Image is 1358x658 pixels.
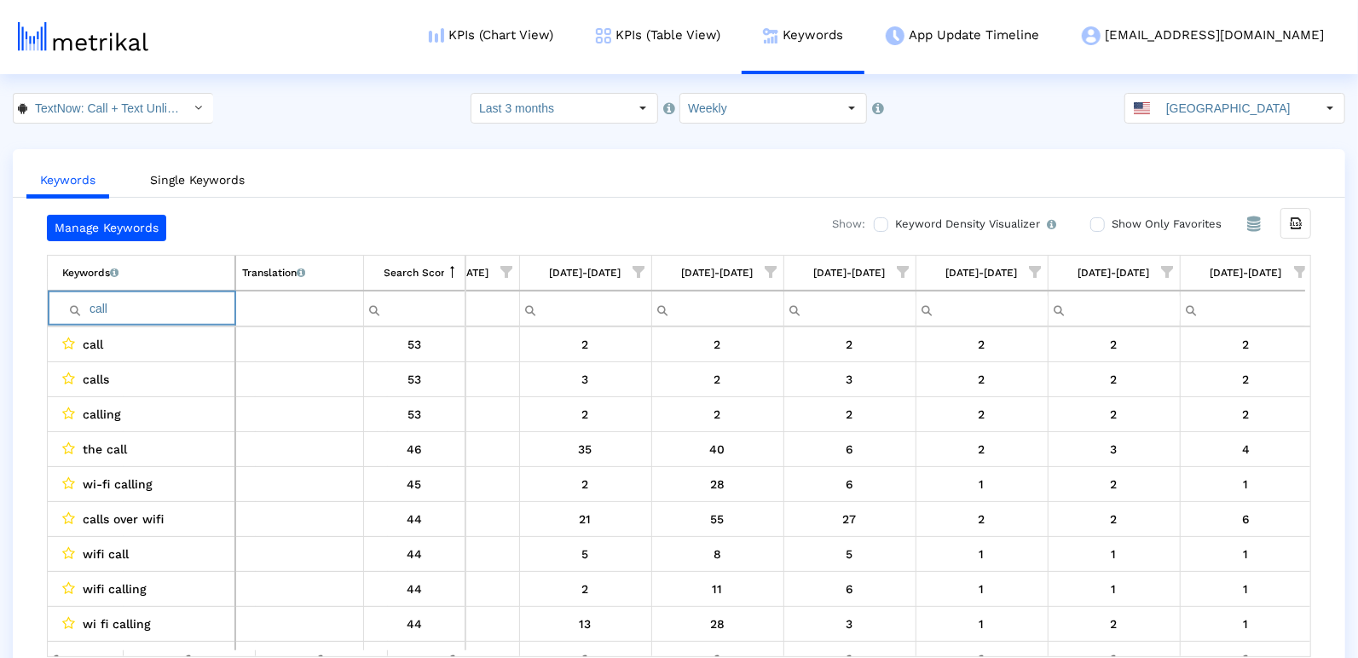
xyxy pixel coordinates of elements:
[1055,438,1174,460] div: 9/20/25
[1030,266,1042,278] span: Show filter options for column '09/07/25-09/13/25'
[1049,294,1180,322] input: Filter cell
[886,26,904,45] img: app-update-menu-icon.png
[898,266,910,278] span: Show filter options for column '08/31/25-09/06/25'
[1055,543,1174,565] div: 9/20/25
[184,94,213,123] div: Select
[651,291,783,326] td: Filter cell
[83,438,127,460] span: the call
[83,613,151,635] span: wi fi calling
[370,333,459,355] div: 53
[519,291,651,326] td: Filter cell
[526,438,645,460] div: 8/23/25
[83,368,109,390] span: calls
[370,578,459,600] div: 44
[916,256,1048,291] td: Column 09/07/25-09/13/25
[136,164,258,196] a: Single Keywords
[922,333,1042,355] div: 9/13/25
[763,28,778,43] img: keywords.png
[83,473,153,495] span: wi-fi calling
[370,368,459,390] div: 53
[790,438,910,460] div: 9/6/25
[652,294,783,322] input: Filter cell
[1055,508,1174,530] div: 9/20/25
[790,613,910,635] div: 9/6/25
[1048,291,1180,326] td: Filter cell
[47,215,166,241] a: Manage Keywords
[83,333,103,355] span: call
[922,438,1042,460] div: 9/13/25
[1055,613,1174,635] div: 9/20/25
[1055,403,1174,425] div: 9/20/25
[1294,266,1306,278] span: Show filter options for column '09/21/25-09/27/25'
[83,543,129,565] span: wifi call
[363,291,465,326] td: Filter cell
[790,403,910,425] div: 9/6/25
[815,215,865,241] div: Show:
[526,508,645,530] div: 8/23/25
[916,291,1048,326] td: Filter cell
[790,473,910,495] div: 9/6/25
[526,368,645,390] div: 8/23/25
[633,266,645,278] span: Show filter options for column '08/17/25-08/23/25'
[370,438,459,460] div: 46
[62,295,234,323] input: Filter cell
[1055,578,1174,600] div: 9/20/25
[62,262,118,284] div: Keywords
[1187,403,1307,425] div: 9/27/25
[1055,473,1174,495] div: 9/20/25
[658,368,777,390] div: 8/30/25
[837,94,866,123] div: Select
[1187,543,1307,565] div: 9/27/25
[519,256,651,291] td: Column 08/17/25-08/23/25
[526,543,645,565] div: 8/23/25
[658,438,777,460] div: 8/30/25
[429,28,444,43] img: kpi-chart-menu-icon.png
[48,291,235,326] td: Filter cell
[363,256,465,291] td: Column Search Score
[526,613,645,635] div: 8/23/25
[658,543,777,565] div: 8/30/25
[628,94,657,123] div: Select
[783,291,916,326] td: Filter cell
[651,256,783,291] td: Column 08/24/25-08/30/25
[242,262,305,284] div: Translation
[501,266,513,278] span: Show filter options for column '08/10/25-08/16/25'
[658,333,777,355] div: 8/30/25
[922,508,1042,530] div: 9/13/25
[1180,256,1312,291] td: Column 09/21/25-09/27/25
[790,368,910,390] div: 9/6/25
[526,333,645,355] div: 8/23/25
[384,262,445,284] div: Search Score
[1048,256,1180,291] td: Column 09/14/25-09/20/25
[26,164,109,199] a: Keywords
[236,295,363,323] input: Filter cell
[526,403,645,425] div: 8/23/25
[658,508,777,530] div: 8/30/25
[370,403,459,425] div: 53
[682,262,754,284] div: [DATE]-[DATE]
[922,473,1042,495] div: 9/13/25
[1187,578,1307,600] div: 9/27/25
[1211,262,1282,284] div: [DATE]-[DATE]
[922,403,1042,425] div: 9/13/25
[790,543,910,565] div: 9/6/25
[658,473,777,495] div: 8/30/25
[1280,208,1311,239] div: Export all data
[364,295,465,323] input: Filter cell
[1055,333,1174,355] div: 9/20/25
[235,256,363,291] td: Column Translation
[658,403,777,425] div: 8/30/25
[1187,368,1307,390] div: 9/27/25
[783,256,916,291] td: Column 08/31/25-09/06/25
[766,266,777,278] span: Show filter options for column '08/24/25-08/30/25'
[922,613,1042,635] div: 9/13/25
[1055,368,1174,390] div: 9/20/25
[370,543,459,565] div: 44
[1187,508,1307,530] div: 9/27/25
[526,473,645,495] div: 8/23/25
[658,578,777,600] div: 8/30/25
[658,613,777,635] div: 8/30/25
[1187,613,1307,635] div: 9/27/25
[790,508,910,530] div: 9/6/25
[596,28,611,43] img: kpi-table-menu-icon.png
